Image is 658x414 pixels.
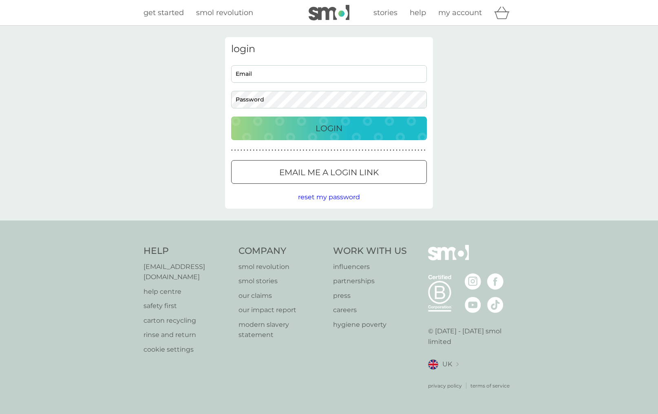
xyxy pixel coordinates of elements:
[346,148,348,152] p: ●
[269,148,270,152] p: ●
[415,148,416,152] p: ●
[487,297,503,313] img: visit the smol Tiktok page
[298,193,360,201] span: reset my password
[284,148,286,152] p: ●
[428,326,515,347] p: © [DATE] - [DATE] smol limited
[303,148,304,152] p: ●
[333,276,407,286] a: partnerships
[281,148,283,152] p: ●
[408,148,410,152] p: ●
[418,148,420,152] p: ●
[275,148,276,152] p: ●
[238,245,325,258] h4: Company
[231,117,427,140] button: Login
[393,148,395,152] p: ●
[256,148,258,152] p: ●
[250,148,252,152] p: ●
[300,148,301,152] p: ●
[352,148,354,152] p: ●
[144,344,230,355] a: cookie settings
[298,192,360,203] button: reset my password
[424,148,426,152] p: ●
[410,8,426,17] span: help
[287,148,289,152] p: ●
[144,301,230,311] p: safety first
[438,8,482,17] span: my account
[196,7,253,19] a: smol revolution
[331,148,332,152] p: ●
[278,148,279,152] p: ●
[196,8,253,17] span: smol revolution
[428,382,462,390] a: privacy policy
[231,43,427,55] h3: login
[487,273,503,290] img: visit the smol Facebook page
[315,148,317,152] p: ●
[244,148,245,152] p: ●
[465,273,481,290] img: visit the smol Instagram page
[231,160,427,184] button: Email me a login link
[312,148,314,152] p: ●
[399,148,401,152] p: ●
[442,359,452,370] span: UK
[238,319,325,340] a: modern slavery statement
[470,382,510,390] a: terms of service
[279,166,379,179] p: Email me a login link
[380,148,382,152] p: ●
[377,148,379,152] p: ●
[334,148,336,152] p: ●
[390,148,391,152] p: ●
[373,8,397,17] span: stories
[262,148,264,152] p: ●
[296,148,298,152] p: ●
[272,148,273,152] p: ●
[238,276,325,286] a: smol stories
[396,148,397,152] p: ●
[144,262,230,282] p: [EMAIL_ADDRESS][DOMAIN_NAME]
[253,148,254,152] p: ●
[241,148,242,152] p: ●
[355,148,357,152] p: ●
[144,286,230,297] a: help centre
[340,148,342,152] p: ●
[384,148,385,152] p: ●
[456,362,459,367] img: select a new location
[368,148,370,152] p: ●
[333,291,407,301] a: press
[362,148,363,152] p: ●
[333,319,407,330] p: hygiene poverty
[405,148,407,152] p: ●
[265,148,267,152] p: ●
[365,148,367,152] p: ●
[321,148,323,152] p: ●
[144,8,184,17] span: get started
[371,148,373,152] p: ●
[333,305,407,315] a: careers
[428,359,438,370] img: UK flag
[410,7,426,19] a: help
[318,148,320,152] p: ●
[428,245,469,273] img: smol
[465,297,481,313] img: visit the smol Youtube page
[144,330,230,340] p: rinse and return
[238,305,325,315] p: our impact report
[421,148,422,152] p: ●
[309,5,349,20] img: smol
[359,148,360,152] p: ●
[247,148,248,152] p: ●
[234,148,236,152] p: ●
[238,262,325,272] a: smol revolution
[144,315,230,326] a: carton recycling
[386,148,388,152] p: ●
[238,291,325,301] a: our claims
[402,148,404,152] p: ●
[374,148,376,152] p: ●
